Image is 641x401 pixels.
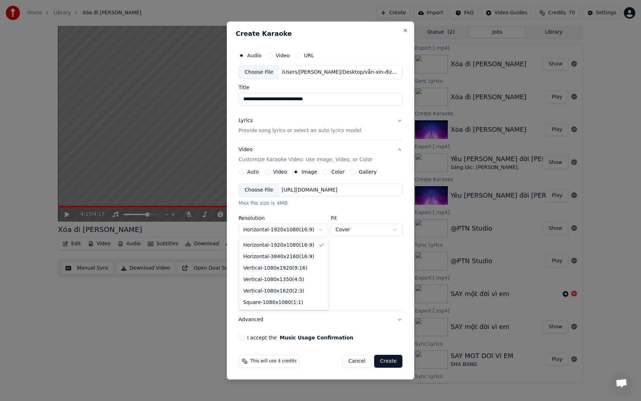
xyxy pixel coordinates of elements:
div: Horizontal - 1920 x 1080 ( 16 : 9 ) [243,242,314,249]
div: Vertical - 1080 x 1620 ( 2 : 3 ) [243,288,304,295]
div: Square - 1080 x 1080 ( 1 : 1 ) [243,299,303,306]
div: Horizontal - 3840 x 2160 ( 16 : 9 ) [243,253,314,260]
div: Vertical - 1080 x 1920 ( 9 : 16 ) [243,265,307,272]
div: Vertical - 1080 x 1350 ( 4 : 5 ) [243,276,304,283]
